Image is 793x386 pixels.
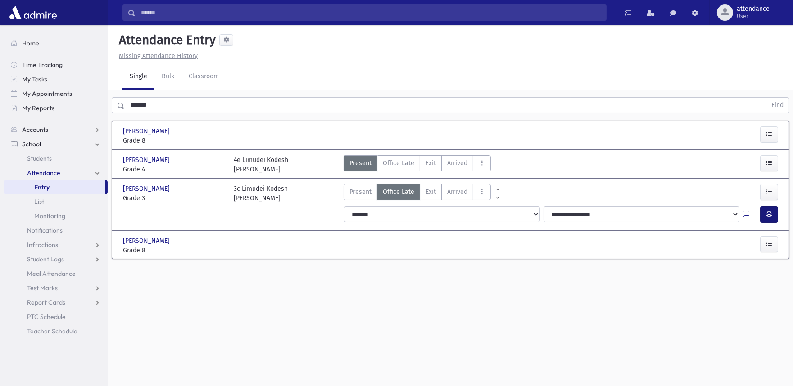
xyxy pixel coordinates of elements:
[154,64,181,90] a: Bulk
[123,193,225,203] span: Grade 3
[115,32,216,48] h5: Attendance Entry
[123,236,172,246] span: [PERSON_NAME]
[737,13,770,20] span: User
[4,36,108,50] a: Home
[4,166,108,180] a: Attendance
[4,223,108,238] a: Notifications
[27,284,58,292] span: Test Marks
[447,187,467,197] span: Arrived
[27,154,52,162] span: Students
[181,64,226,90] a: Classroom
[123,126,172,136] span: [PERSON_NAME]
[4,72,108,86] a: My Tasks
[234,155,288,174] div: 4e Limudei Kodesh [PERSON_NAME]
[383,158,414,168] span: Office Late
[123,246,225,255] span: Grade 8
[34,183,50,191] span: Entry
[234,184,288,203] div: 3c Limudei Kodesh [PERSON_NAME]
[4,209,108,223] a: Monitoring
[136,4,606,21] input: Search
[27,298,65,306] span: Report Cards
[4,266,108,281] a: Meal Attendance
[4,58,108,72] a: Time Tracking
[123,165,225,174] span: Grade 4
[27,226,63,234] span: Notifications
[22,104,54,112] span: My Reports
[27,169,60,177] span: Attendance
[383,187,414,197] span: Office Late
[4,101,108,115] a: My Reports
[22,61,63,69] span: Time Tracking
[122,64,154,90] a: Single
[119,52,198,60] u: Missing Attendance History
[426,187,436,197] span: Exit
[123,184,172,193] span: [PERSON_NAME]
[766,98,789,113] button: Find
[4,238,108,252] a: Infractions
[123,155,172,165] span: [PERSON_NAME]
[737,5,770,13] span: attendance
[27,313,66,321] span: PTC Schedule
[27,269,76,278] span: Meal Attendance
[123,136,225,145] span: Grade 8
[22,140,41,148] span: School
[4,137,108,151] a: School
[4,252,108,266] a: Student Logs
[34,197,44,206] span: List
[4,180,105,194] a: Entry
[4,151,108,166] a: Students
[27,327,77,335] span: Teacher Schedule
[115,52,198,60] a: Missing Attendance History
[344,155,491,174] div: AttTypes
[22,90,72,98] span: My Appointments
[349,187,372,197] span: Present
[4,310,108,324] a: PTC Schedule
[4,194,108,209] a: List
[7,4,59,22] img: AdmirePro
[4,281,108,295] a: Test Marks
[4,324,108,338] a: Teacher Schedule
[22,75,47,83] span: My Tasks
[447,158,467,168] span: Arrived
[27,241,58,249] span: Infractions
[344,184,491,203] div: AttTypes
[22,126,48,134] span: Accounts
[4,122,108,137] a: Accounts
[349,158,372,168] span: Present
[4,295,108,310] a: Report Cards
[22,39,39,47] span: Home
[27,255,64,263] span: Student Logs
[34,212,65,220] span: Monitoring
[426,158,436,168] span: Exit
[4,86,108,101] a: My Appointments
